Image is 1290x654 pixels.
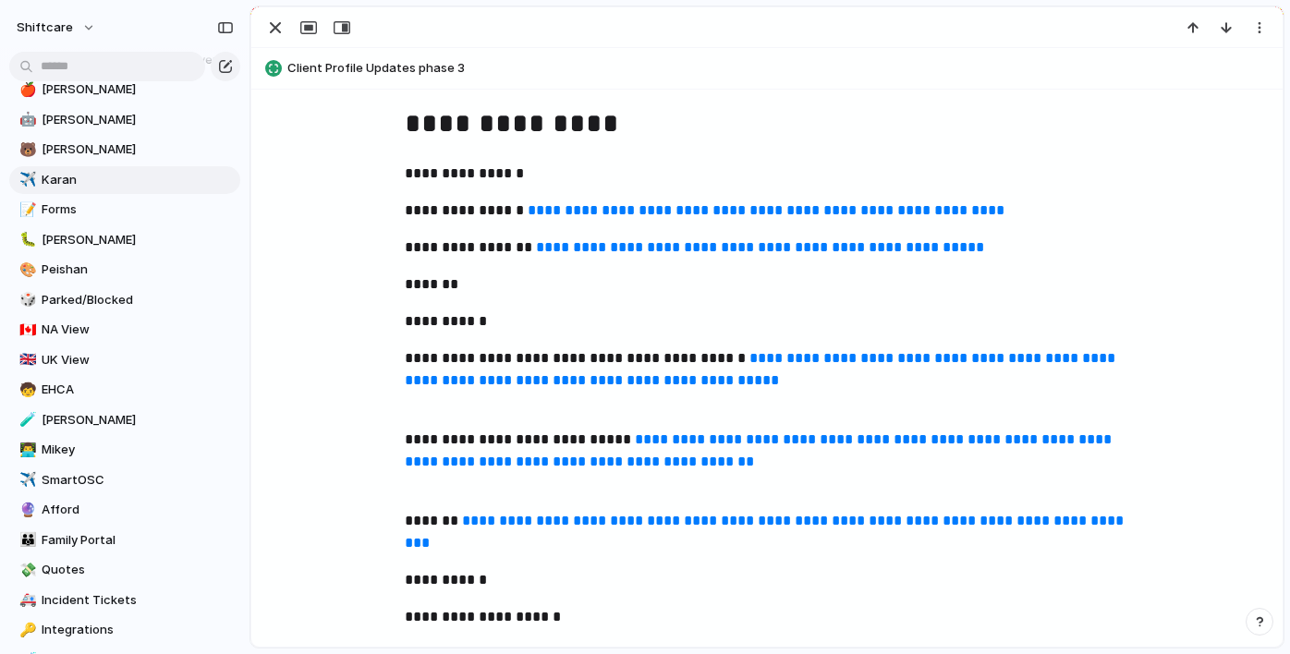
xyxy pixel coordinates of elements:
div: 🔮 [19,500,32,521]
a: 🧒EHCA [9,376,240,404]
a: 🎲Parked/Blocked [9,286,240,314]
span: [PERSON_NAME] [42,231,234,249]
button: 🚑 [17,591,35,610]
button: 📝 [17,200,35,219]
span: [PERSON_NAME] [42,140,234,159]
span: shiftcare [17,18,73,37]
button: 🧒 [17,381,35,399]
button: 🐛 [17,231,35,249]
a: ✈️Karan [9,166,240,194]
div: 🧒 [19,380,32,401]
button: 🎲 [17,291,35,309]
button: 🇨🇦 [17,321,35,339]
button: 🔑 [17,621,35,639]
button: 💸 [17,561,35,579]
a: 👪Family Portal [9,527,240,554]
button: 🔮 [17,501,35,519]
button: shiftcare [8,13,105,42]
a: 🐻[PERSON_NAME] [9,136,240,163]
span: SmartOSC [42,471,234,490]
span: Integrations [42,621,234,639]
span: Afford [42,501,234,519]
button: 🧪 [17,411,35,430]
span: Mikey [42,441,234,459]
div: 🇬🇧 [19,349,32,370]
span: Karan [42,171,234,189]
button: ✈️ [17,171,35,189]
div: 💸 [19,560,32,581]
a: 📝Forms [9,196,240,224]
a: 🐛[PERSON_NAME] [9,226,240,254]
div: 🎨 [19,260,32,281]
div: 🍎 [19,79,32,101]
a: 👨‍💻Mikey [9,436,240,464]
a: 🍎[PERSON_NAME] [9,76,240,103]
button: 👪 [17,531,35,550]
div: 🤖 [19,109,32,130]
span: EHCA [42,381,234,399]
span: NA View [42,321,234,339]
div: 🐛 [19,229,32,250]
div: ✈️ [19,469,32,490]
div: 🚑 [19,589,32,611]
button: Client Profile Updates phase 3 [260,54,1274,83]
span: [PERSON_NAME] [42,111,234,129]
span: [PERSON_NAME] [42,80,234,99]
span: Client Profile Updates phase 3 [287,59,1274,78]
div: 🧪 [19,409,32,430]
button: 🎨 [17,260,35,279]
a: 🔮Afford [9,496,240,524]
a: 🎨Peishan [9,256,240,284]
span: Parked/Blocked [42,291,234,309]
span: UK View [42,351,234,369]
a: 🤖[PERSON_NAME] [9,106,240,134]
button: 👨‍💻 [17,441,35,459]
div: 🇨🇦 [19,320,32,341]
a: 🇨🇦NA View [9,316,240,344]
div: 👪 [19,529,32,551]
a: 💸Quotes [9,556,240,584]
button: 🍎 [17,80,35,99]
span: Quotes [42,561,234,579]
div: 🔑 [19,620,32,641]
div: 🐻 [19,139,32,161]
button: ✈️ [17,471,35,490]
span: Forms [42,200,234,219]
span: Peishan [42,260,234,279]
a: 🇬🇧UK View [9,346,240,374]
div: ✈️ [19,169,32,190]
span: [PERSON_NAME] [42,411,234,430]
div: 📝 [19,200,32,221]
a: 🔑Integrations [9,616,240,644]
div: 🎲 [19,289,32,310]
a: 🧪[PERSON_NAME] [9,406,240,434]
button: 🤖 [17,111,35,129]
div: 👨‍💻 [19,440,32,461]
button: 🇬🇧 [17,351,35,369]
a: ✈️SmartOSC [9,466,240,494]
span: Family Portal [42,531,234,550]
a: 🚑Incident Tickets [9,587,240,614]
span: Incident Tickets [42,591,234,610]
button: 🐻 [17,140,35,159]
